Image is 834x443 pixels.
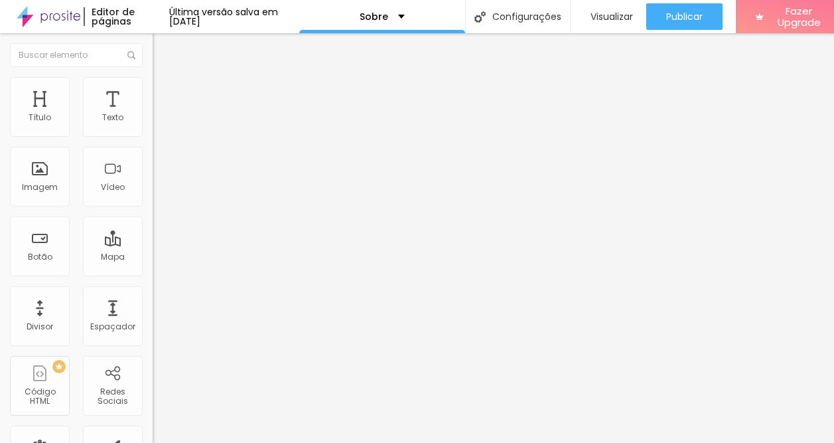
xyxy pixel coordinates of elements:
div: Imagem [22,183,58,192]
input: Buscar elemento [10,43,143,67]
span: Fazer Upgrade [769,5,829,29]
div: Texto [102,113,123,122]
button: Visualizar [571,3,646,30]
div: Botão [28,252,52,262]
span: Visualizar [591,11,633,22]
div: Código HTML [13,387,66,406]
button: Publicar [646,3,723,30]
div: Mapa [101,252,125,262]
img: Icone [474,11,486,23]
div: Editor de páginas [84,7,170,26]
div: Vídeo [101,183,125,192]
div: Divisor [27,322,53,331]
div: Título [29,113,51,122]
span: Publicar [666,11,703,22]
img: Icone [127,51,135,59]
div: Redes Sociais [86,387,139,406]
div: Espaçador [90,322,135,331]
div: Última versão salva em [DATE] [169,7,299,26]
p: Sobre [360,12,388,21]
